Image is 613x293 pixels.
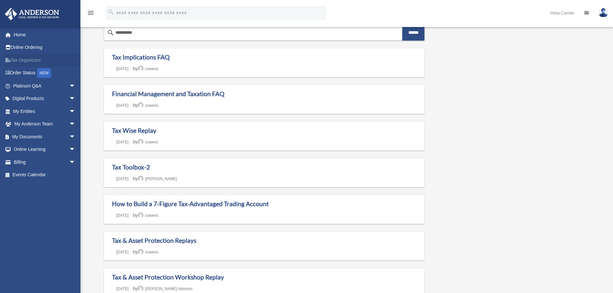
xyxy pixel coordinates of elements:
a: How to Build a 7-Figure Tax-Advantaged Trading Account [112,200,269,207]
a: [DATE] [112,250,133,254]
span: by [133,286,192,291]
a: [DATE] [112,140,133,144]
img: Anderson Advisors Platinum Portal [3,8,61,20]
a: [DATE] [112,67,133,71]
a: Order StatusNEW [5,67,85,80]
a: Home [5,28,82,41]
a: Tax Wise Replay [112,127,156,134]
a: Online Ordering [5,41,85,54]
a: My Documentsarrow_drop_down [5,130,85,143]
a: Tax & Asset Protection Workshop Replay [112,273,224,281]
a: Tax & Asset Protection Replays [112,237,196,244]
span: arrow_drop_down [69,143,82,156]
span: arrow_drop_down [69,118,82,131]
span: by [133,249,158,254]
a: cowens [138,250,158,254]
a: cowens [138,103,158,108]
a: menu [87,11,95,17]
span: by [133,213,158,218]
span: by [133,139,158,144]
a: Tax Implications FAQ [112,53,170,61]
a: [PERSON_NAME] Advisors [138,287,192,291]
a: Online Learningarrow_drop_down [5,143,85,156]
a: [DATE] [112,213,133,218]
span: by [133,66,158,71]
a: Digital Productsarrow_drop_down [5,92,85,105]
span: by [133,103,158,108]
a: My Anderson Teamarrow_drop_down [5,118,85,131]
i: search [107,9,115,16]
span: arrow_drop_down [69,79,82,93]
span: arrow_drop_down [69,130,82,143]
span: by [133,176,177,181]
span: arrow_drop_down [69,105,82,118]
a: [DATE] [112,287,133,291]
a: cowens [138,213,158,218]
a: Financial Management and Taxation FAQ [112,90,224,97]
a: Events Calendar [5,169,85,181]
div: NEW [37,68,51,78]
span: arrow_drop_down [69,156,82,169]
img: User Pic [599,8,608,17]
i: menu [87,9,95,17]
a: Tax Organizers [5,54,85,67]
span: arrow_drop_down [69,92,82,105]
a: cowens [138,140,158,144]
a: My Entitiesarrow_drop_down [5,105,85,118]
a: Platinum Q&Aarrow_drop_down [5,79,85,92]
a: cowens [138,67,158,71]
i: search [107,29,115,37]
a: Tax Toolbox-2 [112,163,150,171]
a: Billingarrow_drop_down [5,156,85,169]
a: [DATE] [112,103,133,108]
a: [DATE] [112,177,133,181]
a: [PERSON_NAME] [138,177,177,181]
